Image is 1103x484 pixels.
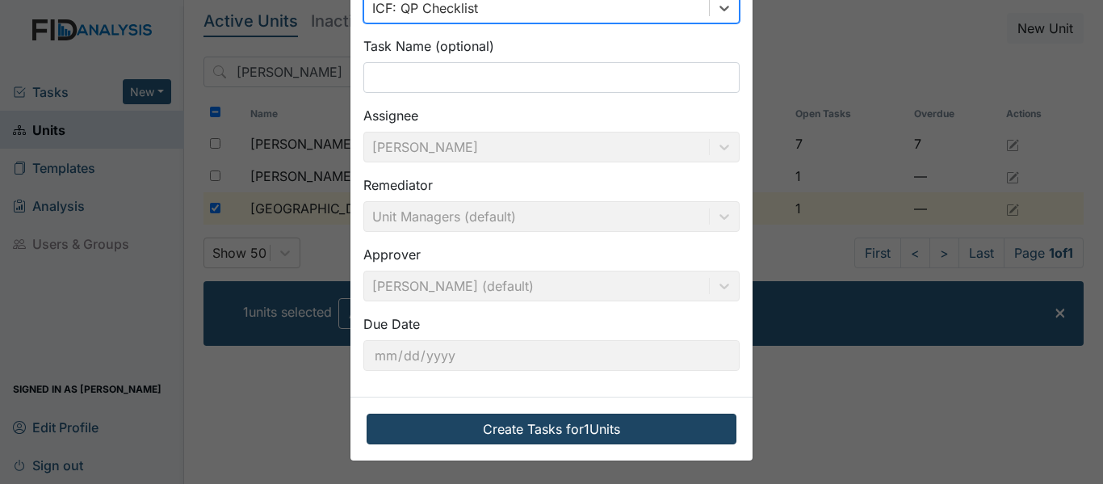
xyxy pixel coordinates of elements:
[367,414,736,444] button: Create Tasks for1Units
[363,36,494,56] label: Task Name (optional)
[363,106,418,125] label: Assignee
[363,245,421,264] label: Approver
[363,175,433,195] label: Remediator
[363,314,420,334] label: Due Date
